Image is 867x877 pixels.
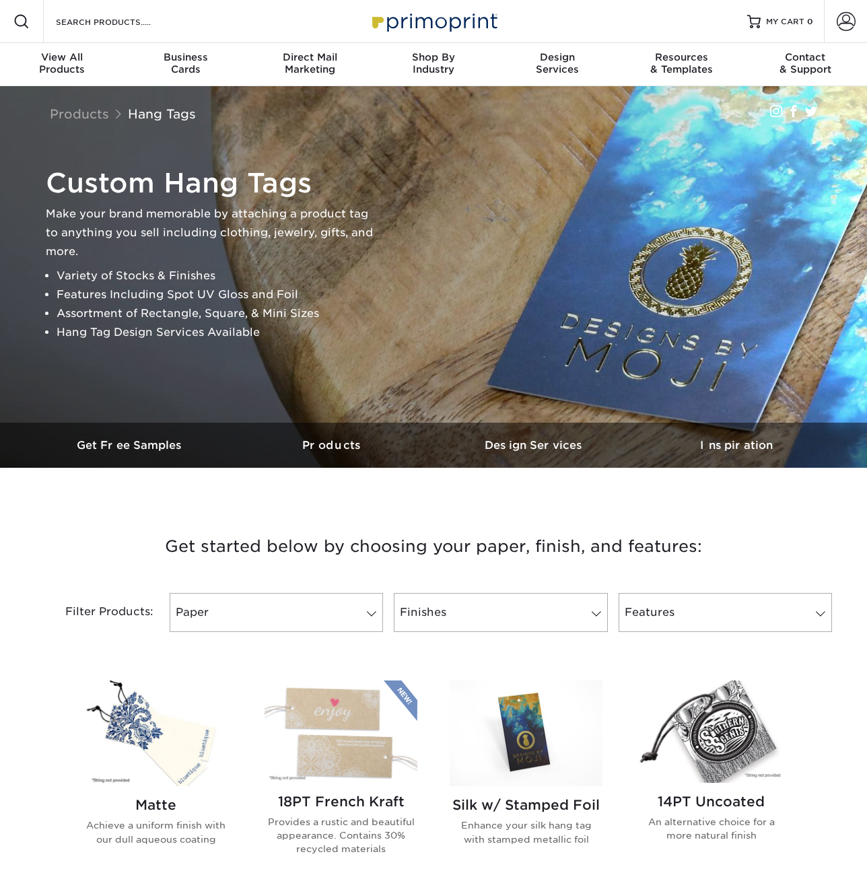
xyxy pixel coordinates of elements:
div: Cards [124,51,248,75]
h3: Get Free Samples [30,439,232,452]
h2: 18PT French Kraft [265,794,417,810]
img: 14PT Uncoated Hang Tags [635,680,788,782]
iframe: Google Customer Reviews [3,836,114,872]
li: Assortment of Rectangle, Square, & Mini Sizes [57,304,382,323]
h1: Custom Hang Tags [46,167,382,199]
p: Provides a rustic and beautiful appearance. Contains 30% recycled materials [265,815,417,856]
a: Paper [170,593,383,632]
span: Direct Mail [248,51,372,63]
a: DesignServices [495,43,619,86]
img: New Product [384,680,417,721]
p: Achieve a uniform finish with our dull aqueous coating [79,818,232,846]
h2: Matte [79,797,232,813]
p: Make your brand memorable by attaching a product tag to anything you sell including clothing, jew... [46,205,382,261]
a: Features [619,593,832,632]
h3: Design Services [433,439,635,452]
span: Contact [743,51,867,63]
h3: Get started below by choosing your paper, finish, and features: [40,516,827,577]
a: Resources& Templates [619,43,743,86]
span: 0 [807,17,813,26]
p: Enhance your silk hang tag with stamped metallic foil [450,818,602,846]
a: Hang Tags [128,106,196,121]
div: Services [495,51,619,75]
li: Hang Tag Design Services Available [57,323,382,342]
img: Silk w/ Stamped Foil Hang Tags [450,680,602,786]
li: Variety of Stocks & Finishes [57,267,382,285]
div: & Support [743,51,867,75]
span: Business [124,51,248,63]
div: & Templates [619,51,743,75]
p: An alternative choice for a more natural finish [635,815,788,843]
h3: Products [232,439,433,452]
span: MY CART [766,16,804,28]
a: Shop ByIndustry [372,43,495,86]
a: Design Services [433,423,635,468]
img: Matte Hang Tags [79,680,232,786]
li: Features Including Spot UV Gloss and Foil [57,285,382,304]
div: Industry [372,51,495,75]
a: Finishes [394,593,607,632]
a: Inspiration [635,423,837,468]
span: Design [495,51,619,63]
a: Contact& Support [743,43,867,86]
img: Primoprint [366,7,501,36]
div: Marketing [248,51,372,75]
h2: Silk w/ Stamped Foil [450,797,602,813]
h3: Inspiration [635,439,837,452]
span: Shop By [372,51,495,63]
a: Products [50,106,109,121]
input: SEARCH PRODUCTS..... [55,13,186,30]
a: Get Free Samples [30,423,232,468]
div: Filter Products: [30,593,164,632]
a: Products [232,423,433,468]
span: Resources [619,51,743,63]
a: BusinessCards [124,43,248,86]
h2: 14PT Uncoated [635,794,788,810]
img: 18PT French Kraft Hang Tags [265,680,417,782]
a: Direct MailMarketing [248,43,372,86]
